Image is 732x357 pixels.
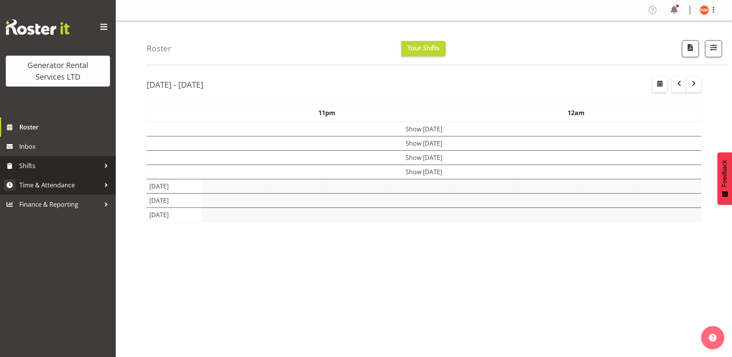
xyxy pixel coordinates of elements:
[147,150,701,165] td: Show [DATE]
[14,59,102,83] div: Generator Rental Services LTD
[709,334,717,342] img: help-xxl-2.png
[147,80,203,90] h2: [DATE] - [DATE]
[19,121,112,133] span: Roster
[401,41,446,56] button: Your Shifts
[705,40,722,57] button: Filter Shifts
[202,104,451,122] th: 11pm
[147,136,701,150] td: Show [DATE]
[451,104,701,122] th: 12am
[721,160,728,187] span: Feedback
[147,179,203,193] td: [DATE]
[19,160,100,172] span: Shifts
[6,19,69,35] img: Rosterit website logo
[19,199,100,210] span: Finance & Reporting
[147,193,203,207] td: [DATE]
[147,165,701,179] td: Show [DATE]
[147,207,203,222] td: [DATE]
[19,179,100,191] span: Time & Attendance
[19,141,112,152] span: Inbox
[407,44,440,52] span: Your Shifts
[653,77,667,92] button: Select a specific date within the roster.
[682,40,699,57] button: Download a PDF of the roster according to the set date range.
[700,5,709,15] img: nathan-maxwell11248.jpg
[147,122,701,136] td: Show [DATE]
[717,152,732,205] button: Feedback - Show survey
[147,44,171,53] h4: Roster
